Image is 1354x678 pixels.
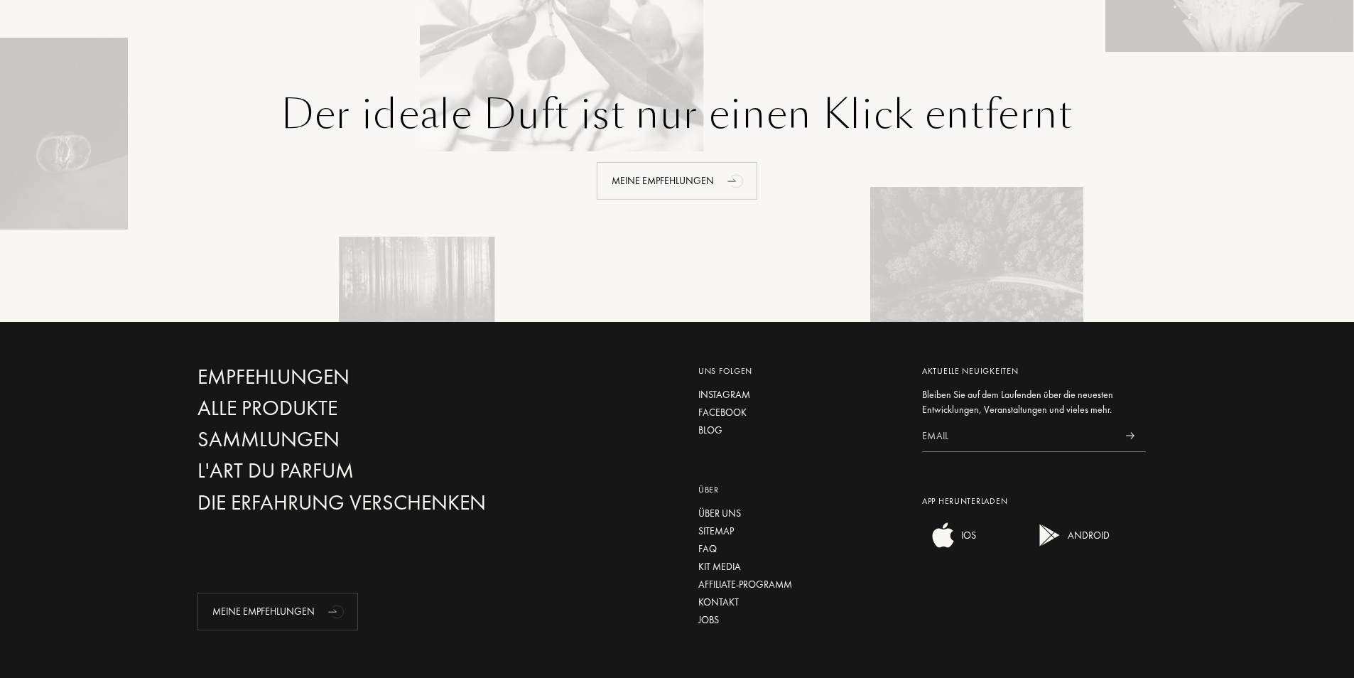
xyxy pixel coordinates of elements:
div: IOS [958,521,976,549]
a: FAQ [698,542,901,556]
a: android appANDROID [1029,539,1110,552]
a: ios appIOS [922,539,976,552]
div: Aktuelle Neuigkeiten [922,365,1146,377]
div: ANDROID [1064,521,1110,549]
div: Meine Empfehlungen [597,162,757,200]
img: news_send.svg [1125,432,1134,439]
a: L'Art du Parfum [197,458,503,483]
a: Meine Empfehlungenanimation [203,141,1151,200]
div: App herunterladen [922,495,1146,507]
img: android app [1036,521,1064,549]
div: Über [698,483,901,496]
a: Sammlungen [197,427,503,452]
a: Über uns [698,506,901,521]
a: Alle Produkte [197,396,503,421]
a: Sitemap [698,524,901,539]
a: Blog [698,423,901,438]
a: Jobs [698,613,901,628]
div: animation [323,597,352,625]
div: Der ideale Duft ist nur einen Klick entfernt [203,89,1151,141]
a: Empfehlungen [197,365,503,389]
img: ios app [929,521,958,549]
a: Die Erfahrung verschenken [197,490,503,515]
div: Meine Empfehlungen [197,593,358,630]
input: Email [922,420,1114,452]
a: Kontakt [698,595,901,610]
a: Facebook [698,405,901,420]
div: Bleiben Sie auf dem Laufenden über die neuesten Entwicklungen, Veranstaltungen und vieles mehr. [922,387,1146,417]
div: Uns folgen [698,365,901,377]
a: Instagram [698,387,901,402]
a: Affiliate-Programm [698,577,901,592]
a: Kit media [698,559,901,574]
div: animation [722,166,751,195]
